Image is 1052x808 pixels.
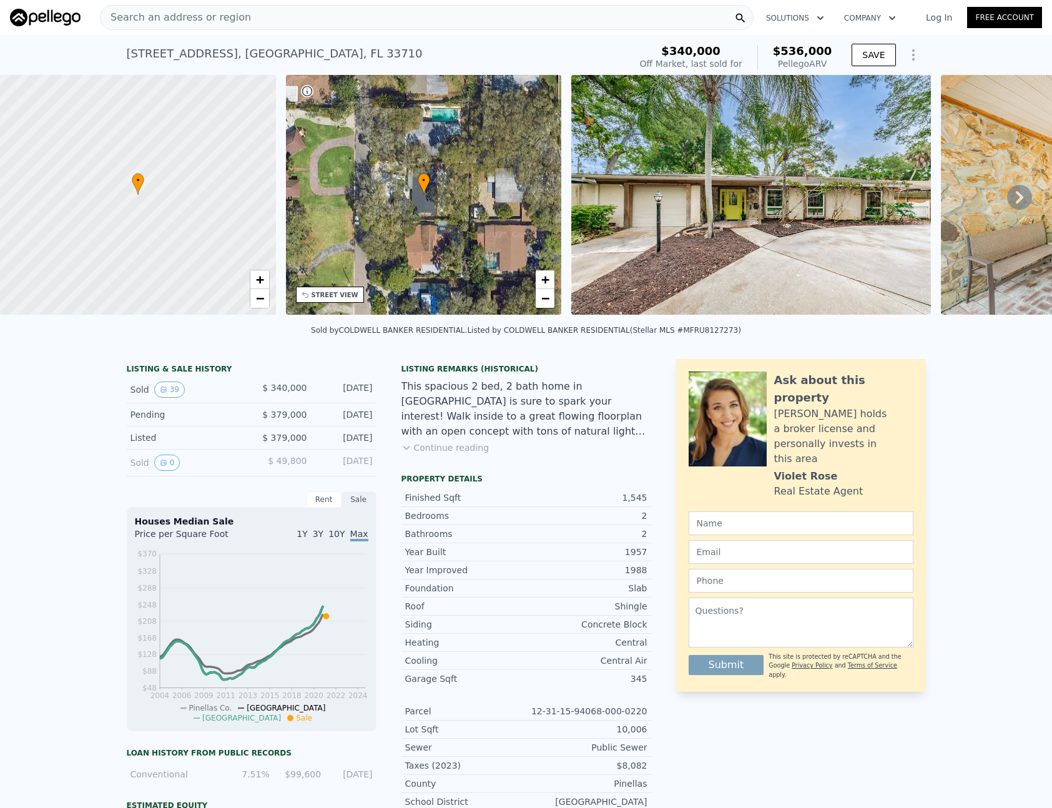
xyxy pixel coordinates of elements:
[277,768,321,781] div: $99,600
[135,515,368,528] div: Houses Median Sale
[326,691,345,700] tspan: 2022
[689,540,913,564] input: Email
[154,455,180,471] button: View historical data
[268,456,307,466] span: $ 49,800
[297,529,307,539] span: 1Y
[405,759,526,772] div: Taxes (2023)
[154,382,185,398] button: View historical data
[317,408,373,421] div: [DATE]
[526,759,647,772] div: $8,082
[317,455,373,471] div: [DATE]
[526,618,647,631] div: Concrete Block
[194,691,214,700] tspan: 2009
[225,768,269,781] div: 7.51%
[405,491,526,504] div: Finished Sqft
[405,741,526,754] div: Sewer
[132,173,144,195] div: •
[774,484,863,499] div: Real Estate Agent
[137,567,157,576] tspan: $328
[238,691,257,700] tspan: 2013
[689,569,913,593] input: Phone
[405,673,526,685] div: Garage Sqft
[401,379,651,439] div: This spacious 2 bed, 2 bath home in [GEOGRAPHIC_DATA] is sure to spark your interest! Walk inside...
[255,272,263,287] span: +
[526,510,647,522] div: 2
[350,529,368,541] span: Max
[756,7,834,29] button: Solutions
[401,441,489,454] button: Continue reading
[262,383,307,393] span: $ 340,000
[541,272,549,287] span: +
[405,723,526,736] div: Lot Sqft
[405,528,526,540] div: Bathrooms
[526,582,647,594] div: Slab
[405,777,526,790] div: County
[137,617,157,626] tspan: $208
[405,510,526,522] div: Bedrooms
[216,691,235,700] tspan: 2011
[307,491,342,508] div: Rent
[640,57,742,70] div: Off Market, last sold for
[282,691,302,700] tspan: 2018
[418,173,430,195] div: •
[571,75,931,315] img: Sale: 59033922 Parcel: 54679704
[250,289,269,308] a: Zoom out
[526,636,647,649] div: Central
[130,768,219,781] div: Conventional
[127,364,376,377] div: LISTING & SALE HISTORY
[142,667,157,676] tspan: $88
[661,44,720,57] span: $340,000
[137,601,157,609] tspan: $248
[526,528,647,540] div: 2
[304,691,323,700] tspan: 2020
[405,546,526,558] div: Year Built
[313,529,323,539] span: 3Y
[202,714,281,722] span: [GEOGRAPHIC_DATA]
[142,684,157,692] tspan: $48
[526,705,647,717] div: 12-31-15-94068-000-0220
[130,408,242,421] div: Pending
[137,634,157,643] tspan: $168
[317,382,373,398] div: [DATE]
[247,704,325,712] span: [GEOGRAPHIC_DATA]
[773,57,832,70] div: Pellego ARV
[262,410,307,420] span: $ 379,000
[130,382,242,398] div: Sold
[526,723,647,736] div: 10,006
[526,796,647,808] div: [GEOGRAPHIC_DATA]
[536,270,554,289] a: Zoom in
[526,600,647,613] div: Shingle
[848,662,897,669] a: Terms of Service
[774,372,913,406] div: Ask about this property
[774,469,838,484] div: Violet Rose
[150,691,169,700] tspan: 2004
[911,11,967,24] a: Log In
[342,491,376,508] div: Sale
[689,511,913,535] input: Name
[405,564,526,576] div: Year Improved
[526,564,647,576] div: 1988
[852,44,895,66] button: SAVE
[774,406,913,466] div: [PERSON_NAME] holds a broker license and personally invests in this area
[10,9,81,26] img: Pellego
[834,7,906,29] button: Company
[526,654,647,667] div: Central Air
[405,705,526,717] div: Parcel
[101,10,251,25] span: Search an address or region
[405,654,526,667] div: Cooling
[172,691,191,700] tspan: 2006
[260,691,279,700] tspan: 2015
[135,528,252,548] div: Price per Square Foot
[405,796,526,808] div: School District
[405,582,526,594] div: Foundation
[405,636,526,649] div: Heating
[467,326,741,335] div: Listed by COLDWELL BANKER RESIDENTIAL (Stellar MLS #MFRU8127273)
[127,748,376,758] div: Loan history from public records
[405,618,526,631] div: Siding
[137,549,157,558] tspan: $370
[348,691,367,700] tspan: 2024
[689,655,764,675] button: Submit
[189,704,232,712] span: Pinellas Co.
[418,175,430,186] span: •
[296,714,312,722] span: Sale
